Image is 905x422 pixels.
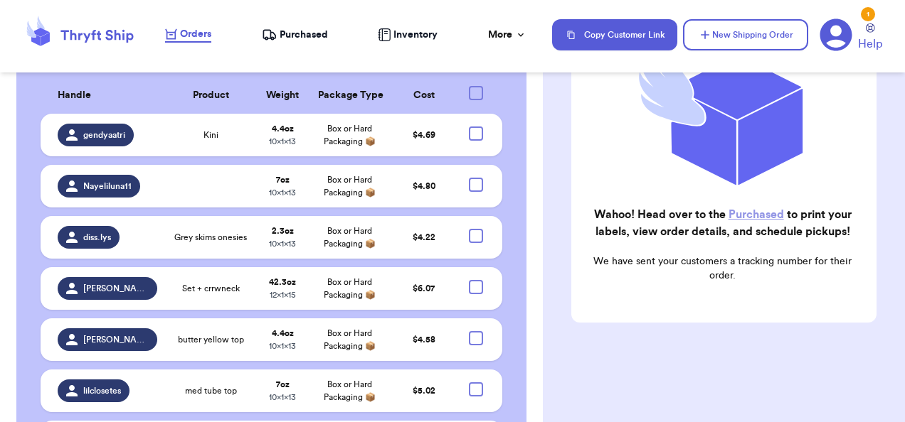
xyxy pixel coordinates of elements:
[413,386,435,395] span: $ 5.02
[413,335,435,344] span: $ 4.58
[272,227,294,235] strong: 2.3 oz
[861,7,875,21] div: 1
[269,188,296,197] span: 10 x 1 x 13
[391,77,458,114] th: Cost
[58,88,91,103] span: Handle
[178,334,244,345] span: butter yellow top
[83,283,149,294] span: [PERSON_NAME]
[583,206,862,240] h2: Wahoo! Head over to the to print your labels, view order details, and schedule pickups!
[269,239,296,248] span: 10 x 1 x 13
[83,129,125,141] span: gendyaatri
[269,137,296,146] span: 10 x 1 x 13
[180,27,211,41] span: Orders
[324,278,376,299] span: Box or Hard Packaging 📦
[324,227,376,248] span: Box or Hard Packaging 📦
[729,209,784,220] a: Purchased
[820,18,852,51] a: 1
[83,334,149,345] span: [PERSON_NAME].[PERSON_NAME]
[858,36,882,53] span: Help
[324,380,376,401] span: Box or Hard Packaging 📦
[683,19,808,50] button: New Shipping Order
[276,380,290,389] strong: 7 oz
[269,342,296,350] span: 10 x 1 x 13
[182,283,240,294] span: Set + crrwneck
[203,129,218,141] span: Kini
[378,28,438,42] a: Inventory
[83,232,111,243] span: diss.lys
[166,77,255,114] th: Product
[83,180,132,192] span: Nayeliluna11
[185,385,237,396] span: med tube top
[488,28,526,42] div: More
[552,19,677,50] button: Copy Customer Link
[276,175,290,184] strong: 7 oz
[324,175,376,197] span: Box or Hard Packaging 📦
[413,131,435,139] span: $ 4.69
[165,27,211,43] a: Orders
[272,329,294,337] strong: 4.4 oz
[280,28,328,42] span: Purchased
[324,329,376,350] span: Box or Hard Packaging 📦
[256,77,310,114] th: Weight
[858,23,882,53] a: Help
[269,278,296,286] strong: 42.3 oz
[309,77,390,114] th: Package Type
[270,291,296,299] span: 12 x 1 x 15
[583,254,862,283] p: We have sent your customers a tracking number for their order.
[262,28,328,42] a: Purchased
[413,284,435,293] span: $ 6.07
[272,124,294,133] strong: 4.4 oz
[269,393,296,401] span: 10 x 1 x 13
[413,182,435,190] span: $ 4.80
[393,28,438,42] span: Inventory
[413,233,435,242] span: $ 4.22
[324,124,376,146] span: Box or Hard Packaging 📦
[83,385,121,396] span: lilclosetes
[174,232,247,243] span: Grey skims onesies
